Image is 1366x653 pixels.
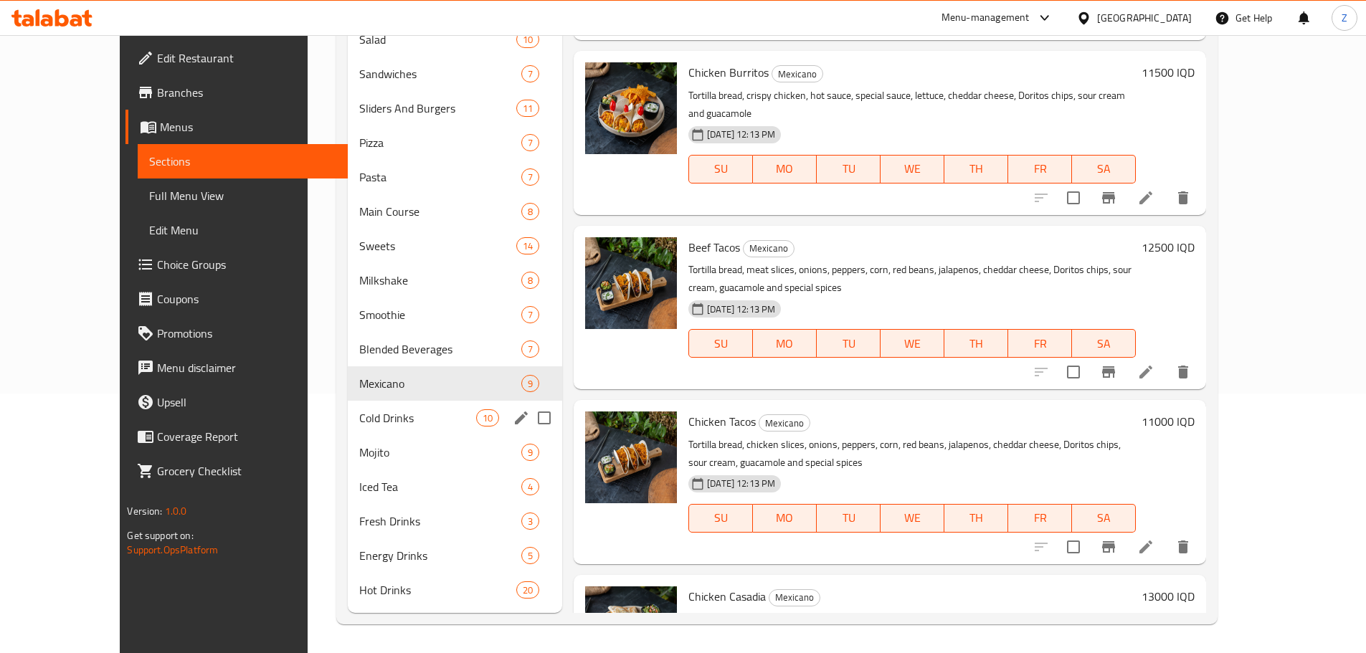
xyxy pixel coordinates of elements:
span: Mojito [359,444,521,461]
a: Menus [125,110,348,144]
div: Mexicano [772,65,823,82]
span: SU [695,507,747,528]
button: WE [881,329,944,358]
a: Menu disclaimer [125,351,348,385]
span: TH [950,158,1002,179]
button: edit [511,407,532,429]
span: 5 [522,549,539,563]
span: Energy Drinks [359,547,521,564]
button: Branch-specific-item [1091,530,1126,564]
div: items [521,547,539,564]
span: 4 [522,480,539,494]
span: Sliders And Burgers [359,100,516,117]
span: 3 [522,515,539,528]
span: Beef Tacos [688,237,740,258]
button: TH [944,504,1008,533]
div: Smoothie7 [348,297,562,332]
a: Full Menu View [138,178,348,213]
button: TU [817,329,881,358]
button: SU [688,504,753,533]
div: Fresh Drinks [359,513,521,530]
a: Branches [125,75,348,110]
div: Iced Tea4 [348,470,562,504]
button: FR [1008,155,1072,183]
span: Z [1342,10,1347,26]
span: Mexicano [759,415,810,432]
div: items [476,409,499,426]
button: TH [944,329,1008,358]
div: items [521,272,539,289]
span: Hot Drinks [359,581,516,599]
span: Upsell [157,394,336,411]
button: SA [1072,155,1136,183]
span: Main Course [359,203,521,220]
div: items [521,513,539,530]
div: items [516,237,539,254]
span: [DATE] 12:13 PM [701,128,781,141]
h6: 13000 IQD [1142,586,1195,606]
div: Sliders And Burgers11 [348,91,562,125]
button: MO [753,504,817,533]
a: Grocery Checklist [125,454,348,488]
span: Get support on: [127,526,193,545]
span: Version: [127,502,162,520]
button: MO [753,329,817,358]
span: Sandwiches [359,65,521,82]
span: SU [695,158,747,179]
span: Iced Tea [359,478,521,495]
div: Blended Beverages7 [348,332,562,366]
a: Sections [138,144,348,178]
div: Mojito9 [348,435,562,470]
div: Mexicano [769,589,820,606]
span: Blended Beverages [359,340,521,358]
div: Mexicano [743,240,795,257]
div: Salad10 [348,22,562,57]
button: SA [1072,329,1136,358]
span: 10 [517,33,539,47]
span: 8 [522,274,539,287]
a: Edit Menu [138,213,348,247]
div: Hot Drinks20 [348,573,562,607]
div: items [521,375,539,392]
span: 7 [522,67,539,81]
a: Choice Groups [125,247,348,282]
span: Select to update [1058,532,1088,562]
button: delete [1166,530,1200,564]
div: Mexicano9 [348,366,562,401]
img: Chicken Burritos [585,62,677,154]
span: TU [822,158,875,179]
span: TH [950,507,1002,528]
button: delete [1166,355,1200,389]
span: Promotions [157,325,336,342]
span: SU [695,333,747,354]
span: WE [886,333,939,354]
span: Select to update [1058,357,1088,387]
span: Branches [157,84,336,101]
span: Mexicano [359,375,521,392]
span: Sections [149,153,336,170]
span: TH [950,333,1002,354]
div: Smoothie [359,306,521,323]
button: WE [881,155,944,183]
span: Select to update [1058,183,1088,213]
button: FR [1008,504,1072,533]
span: TU [822,507,875,528]
span: 20 [517,583,539,597]
div: Fresh Drinks3 [348,504,562,538]
span: Chicken Casadia [688,586,766,607]
button: WE [881,504,944,533]
span: Cold Drinks [359,409,476,426]
span: Mexicano [769,589,820,606]
div: items [516,581,539,599]
span: Full Menu View [149,187,336,204]
span: MO [759,333,811,354]
div: Sandwiches7 [348,57,562,91]
button: TU [817,504,881,533]
span: MO [759,158,811,179]
span: MO [759,507,811,528]
a: Coverage Report [125,419,348,454]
